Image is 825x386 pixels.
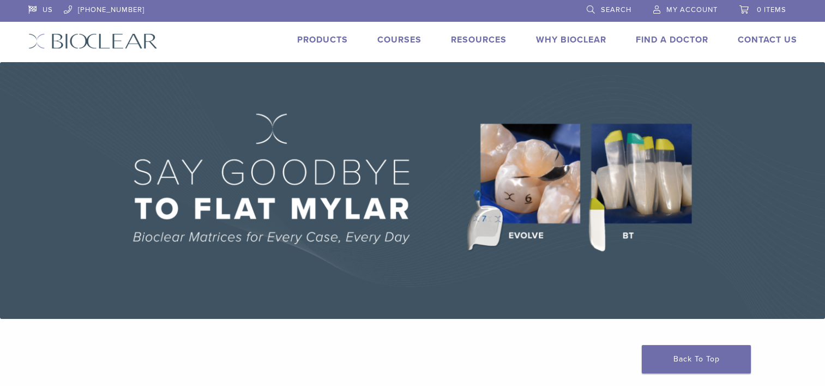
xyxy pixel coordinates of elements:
a: Resources [451,34,507,45]
a: Courses [377,34,421,45]
a: Contact Us [738,34,797,45]
span: My Account [666,5,718,14]
a: Find A Doctor [636,34,708,45]
a: Back To Top [642,345,751,373]
a: Products [297,34,348,45]
img: Bioclear [28,33,158,49]
span: Search [601,5,631,14]
a: Why Bioclear [536,34,606,45]
span: 0 items [757,5,786,14]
